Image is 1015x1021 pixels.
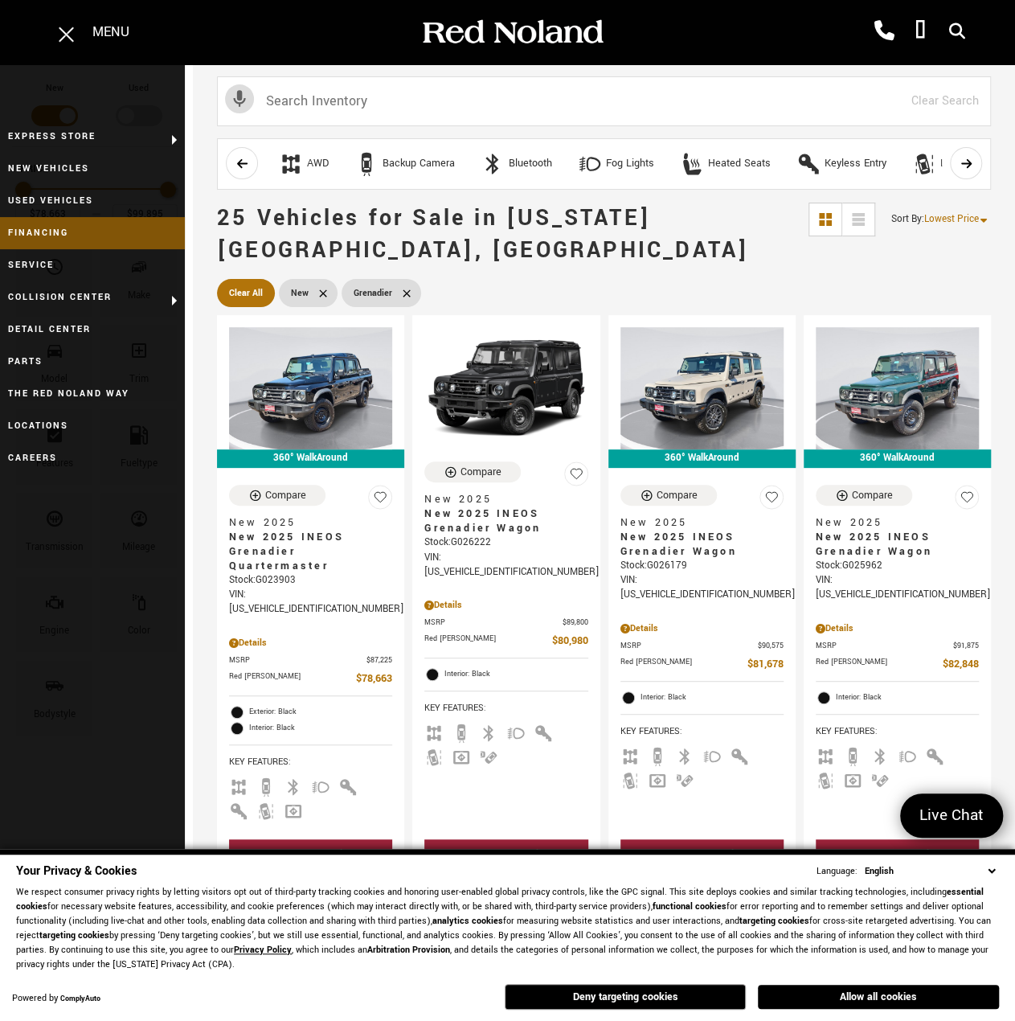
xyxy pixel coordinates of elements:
span: $81,678 [747,656,784,673]
strong: functional cookies [653,900,726,912]
div: Pricing Details - New 2025 INEOS Grenadier Wagon With Navigation & 4WD [424,598,587,613]
div: Powered by [12,994,100,1004]
span: Navigation Sys [648,773,667,785]
span: $90,575 [758,640,784,652]
span: Keyless Entry [925,748,944,761]
span: Interior: Black [641,690,784,706]
img: 2025 INEOS Grenadier Quartermaster [229,327,392,449]
span: New 2025 [229,515,380,530]
div: Fog Lights [606,157,654,171]
div: VIN: [US_VEHICLE_IDENTIFICATION_NUMBER] [620,573,784,602]
span: Interior: Black [444,666,587,683]
div: Stock : G026222 [424,535,587,550]
span: Bluetooth [675,748,694,761]
span: Bluetooth [284,779,303,791]
div: AWD [307,157,329,171]
span: New 2025 [620,515,771,530]
div: VIN: [US_VEHICLE_IDENTIFICATION_NUMBER] [229,588,392,617]
div: Fog Lights [578,152,602,176]
span: New 2025 [816,515,967,530]
button: Save Vehicle [368,485,392,516]
span: Fog Lights [311,779,330,791]
span: Interior: Black [249,720,392,736]
div: Stock : G023903 [229,573,392,588]
strong: Arbitration Provision [367,944,450,956]
button: Compare Vehicle [816,485,912,506]
span: New [291,283,309,303]
a: ComplyAuto [60,994,100,1004]
img: 2025 INEOS Grenadier Wagon [424,327,587,449]
button: Compare Vehicle [424,461,521,482]
img: 2025 INEOS Grenadier Wagon [620,327,784,449]
span: $82,848 [943,656,979,673]
span: Parking Assist [675,773,694,785]
div: Backup Camera [354,152,379,176]
span: New 2025 INEOS Grenadier Quartermaster [229,530,380,573]
a: Red [PERSON_NAME] $78,663 [229,670,392,687]
span: Key Features : [816,723,979,740]
span: AWD [620,748,640,761]
span: Interior Accents [338,779,358,791]
span: Red [PERSON_NAME] [816,656,943,673]
div: Heated Seats [680,152,704,176]
div: VIN: [US_VEHICLE_IDENTIFICATION_NUMBER] [816,573,979,602]
div: AWD [279,152,303,176]
div: 360° WalkAround [804,449,991,467]
strong: analytics cookies [432,915,503,927]
input: Search Inventory [217,76,991,126]
a: New 2025New 2025 INEOS Grenadier Wagon [816,515,979,559]
span: Navigation Sys [284,803,303,815]
button: Compare Vehicle [229,485,325,506]
span: Fog Lights [506,725,526,737]
div: Start Your Deal [229,839,392,869]
span: Key Features : [424,699,587,717]
span: Your Privacy & Cookies [16,863,137,880]
div: Backup Camera [383,157,455,171]
span: Parking Assist [870,773,890,785]
div: Start Your Deal [424,839,587,869]
span: Backup Camera [452,725,471,737]
button: scroll right [950,147,982,179]
span: $89,800 [563,617,588,629]
strong: targeting cookies [739,915,809,927]
a: New 2025New 2025 INEOS Grenadier Wagon [620,515,784,559]
button: Heated SeatsHeated Seats [671,147,780,181]
button: Save Vehicle [564,461,588,493]
span: New 2025 [424,492,575,506]
div: Compare [265,488,306,502]
button: scroll left [226,147,258,179]
span: Parking Assist [479,749,498,761]
div: Keyless Entry [825,157,886,171]
span: AWD [816,748,835,761]
div: Lane Departure Warning [912,152,936,176]
a: Red [PERSON_NAME] $80,980 [424,633,587,650]
span: Red [PERSON_NAME] [424,633,551,650]
svg: Click to toggle on voice search [225,84,254,113]
span: Interior: Black [836,690,979,706]
div: Bluetooth [481,152,505,176]
div: Start Your Deal [816,839,979,869]
span: MSRP [424,617,562,629]
span: Key Features : [229,753,392,771]
span: Lane Warning [620,773,640,785]
span: Bluetooth [479,725,498,737]
button: Fog LightsFog Lights [569,147,663,181]
span: New 2025 INEOS Grenadier Wagon [424,506,575,535]
button: Compare Vehicle [620,485,717,506]
span: Lane Warning [256,803,276,815]
img: Red Noland Auto Group [420,18,604,47]
span: Backup Camera [256,779,276,791]
div: Pricing Details - New 2025 INEOS Grenadier Wagon With Navigation & 4WD [620,621,784,636]
span: Keyless Entry [730,748,749,761]
div: Start Your Deal [279,847,342,861]
div: 360° WalkAround [608,449,796,467]
select: Language Select [861,863,999,879]
a: New 2025New 2025 INEOS Grenadier Quartermaster [229,515,392,573]
span: 25 Vehicles for Sale in [US_STATE][GEOGRAPHIC_DATA], [GEOGRAPHIC_DATA] [217,203,749,266]
div: Start Your Deal [866,847,929,861]
a: MSRP $89,800 [424,617,587,629]
img: 2025 INEOS Grenadier Wagon [816,327,979,449]
span: Exterior: Black [249,704,392,720]
span: Fog Lights [702,748,722,761]
span: Key Features : [620,723,784,740]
